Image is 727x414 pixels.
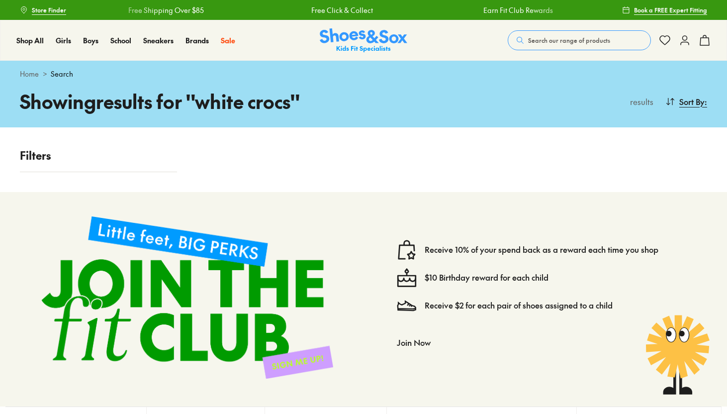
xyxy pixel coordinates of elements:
a: School [110,35,131,46]
a: Receive $2 for each pair of shoes assigned to a child [425,300,613,311]
h1: Showing results for " white crocs " [20,87,363,115]
span: Brands [185,35,209,45]
span: Sort By [679,96,705,107]
a: Shoes & Sox [320,28,407,53]
a: Brands [185,35,209,46]
p: results [626,96,653,107]
img: sign-up-footer.png [25,200,349,395]
span: Search our range of products [528,36,610,45]
a: Boys [83,35,98,46]
a: Girls [56,35,71,46]
span: Store Finder [32,5,66,14]
a: Shop All [16,35,44,46]
a: Sneakers [143,35,174,46]
a: $10 Birthday reward for each child [425,272,548,283]
button: Join Now [397,331,431,353]
span: : [705,96,707,107]
img: vector1.svg [397,240,417,260]
span: Sale [221,35,235,45]
span: School [110,35,131,45]
span: Book a FREE Expert Fitting [634,5,707,14]
a: Store Finder [20,1,66,19]
a: Free Click & Collect [311,5,372,15]
a: Sale [221,35,235,46]
button: Search our range of products [508,30,651,50]
a: Free Shipping Over $85 [128,5,203,15]
img: SNS_Logo_Responsive.svg [320,28,407,53]
a: Earn Fit Club Rewards [483,5,552,15]
img: Vector_3098.svg [397,296,417,315]
div: > [20,69,707,79]
p: Filters [20,147,177,164]
span: Girls [56,35,71,45]
a: Book a FREE Expert Fitting [622,1,707,19]
img: cake--candle-birthday-event-special-sweet-cake-bake.svg [397,268,417,288]
span: Boys [83,35,98,45]
span: Search [51,69,73,79]
a: Home [20,69,39,79]
span: Sneakers [143,35,174,45]
span: Shop All [16,35,44,45]
a: Receive 10% of your spend back as a reward each time you shop [425,244,658,255]
button: Sort By: [665,91,707,112]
